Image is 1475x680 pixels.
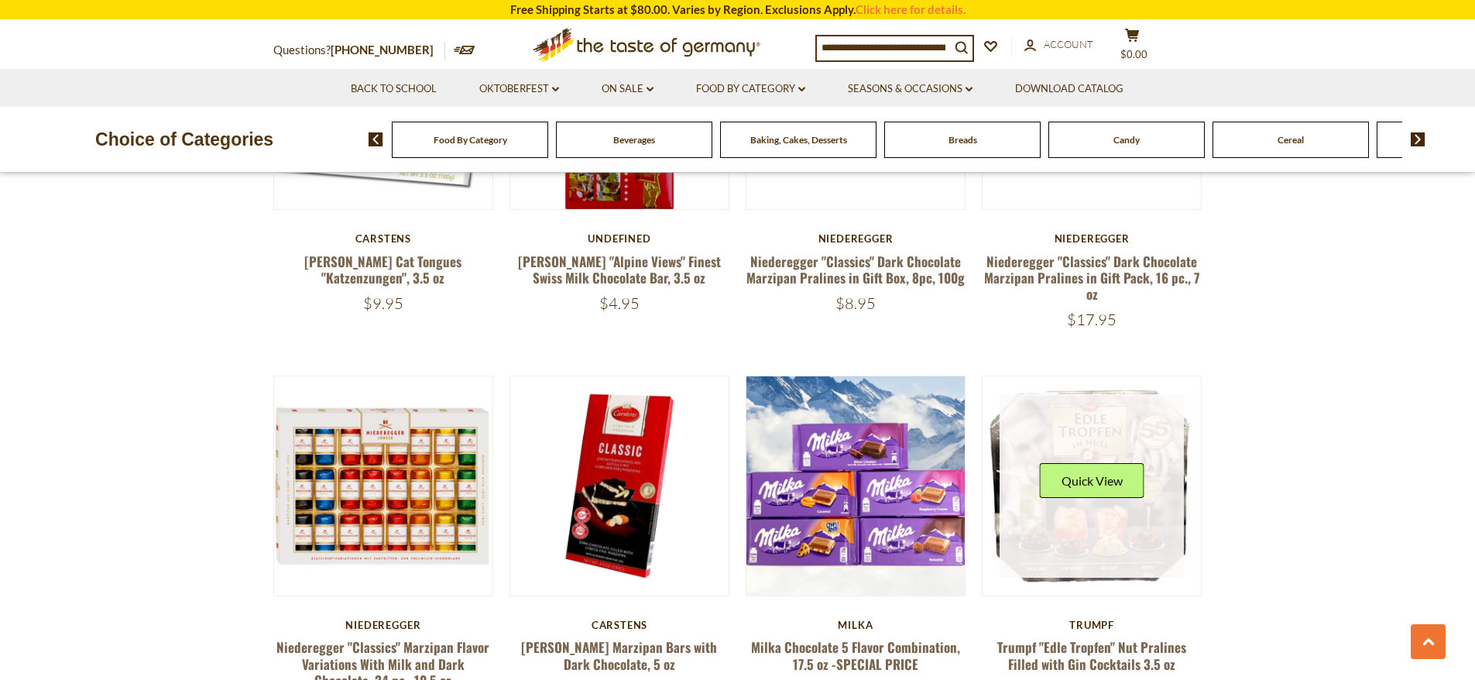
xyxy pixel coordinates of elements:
a: Click here for details. [856,2,966,16]
div: Niederegger [746,232,966,245]
div: Trumpf [982,619,1202,631]
div: Carstens [273,232,494,245]
a: Candy [1113,134,1140,146]
a: [PERSON_NAME] Cat Tongues "Katzenzungen", 3.5 oz [304,252,461,287]
a: On Sale [602,81,653,98]
img: Niederegger "Classics" Marzipan Flavor Variations With Milk and Dark Chocolate, 24 pc., 10.5 oz [274,376,493,596]
a: Download Catalog [1015,81,1123,98]
img: Trumpf "Edle Tropfen" Nut Pralines Filled with Gin Cocktails 3.5 oz [983,376,1202,596]
a: Milka Chocolate 5 Flavor Combination, 17.5 oz -SPECIAL PRICE [751,637,960,673]
a: Cereal [1278,134,1304,146]
a: Oktoberfest [479,81,559,98]
a: Back to School [351,81,437,98]
a: [PHONE_NUMBER] [331,43,434,57]
img: previous arrow [369,132,383,146]
p: Questions? [273,40,445,60]
a: [PERSON_NAME] Marzipan Bars with Dark Chocolate, 5 oz [521,637,717,673]
div: Milka [746,619,966,631]
div: undefined [509,232,730,245]
span: Account [1044,38,1093,50]
a: Niederegger "Classics" Dark Chocolate Marzipan Pralines in Gift Pack, 16 pc., 7 oz [984,252,1199,304]
a: Niederegger "Classics" Dark Chocolate Marzipan Pralines in Gift Box, 8pc, 100g [746,252,965,287]
a: [PERSON_NAME] "Alpine Views" Finest Swiss Milk Chocolate Bar, 3.5 oz [518,252,721,287]
div: Carstens [509,619,730,631]
img: next arrow [1411,132,1425,146]
a: Seasons & Occasions [848,81,972,98]
a: Trumpf "Edle Tropfen" Nut Pralines Filled with Gin Cocktails 3.5 oz [997,637,1186,673]
button: Quick View [1040,463,1144,498]
span: $0.00 [1120,48,1147,60]
button: $0.00 [1110,28,1156,67]
span: $17.95 [1067,310,1117,329]
a: Account [1024,36,1093,53]
a: Food By Category [434,134,507,146]
a: Beverages [613,134,655,146]
img: Milka Chocolate 5 Flavor Combination, 17.5 oz -SPECIAL PRICE [746,376,966,596]
a: Breads [948,134,977,146]
img: Carstens Luebecker Marzipan Bars with Dark Chocolate, 5 oz [510,376,729,596]
div: Niederegger [273,619,494,631]
a: Food By Category [696,81,805,98]
span: $8.95 [835,294,876,313]
div: Niederegger [982,232,1202,245]
span: $9.95 [363,294,403,313]
span: $4.95 [599,294,640,313]
a: Baking, Cakes, Desserts [750,134,847,146]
